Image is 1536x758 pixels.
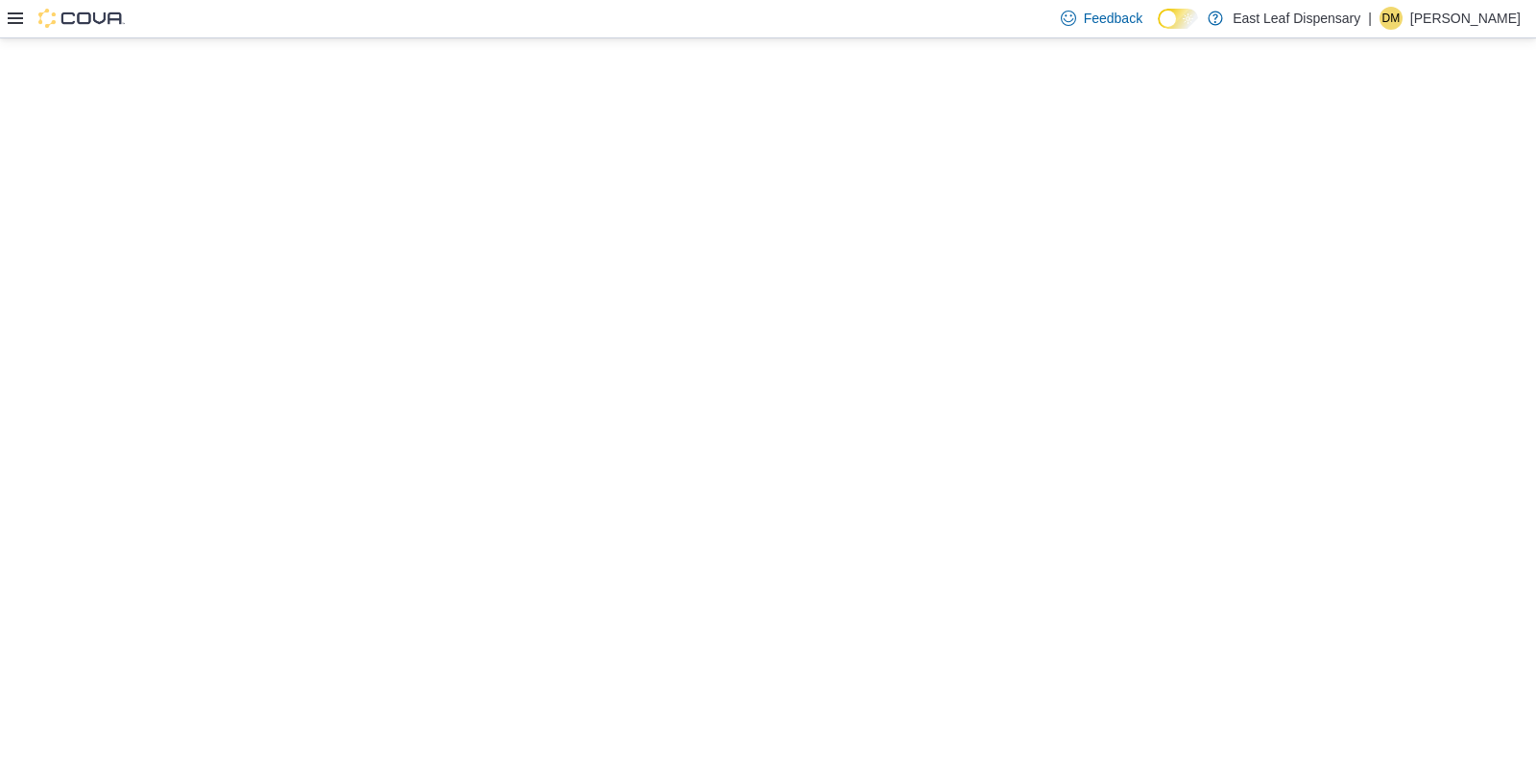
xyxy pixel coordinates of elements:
[1158,29,1159,30] span: Dark Mode
[1233,7,1360,30] p: East Leaf Dispensary
[38,9,125,28] img: Cova
[1382,7,1401,30] span: DM
[1380,7,1403,30] div: Danielle Miller
[1084,9,1142,28] span: Feedback
[1410,7,1521,30] p: [PERSON_NAME]
[1158,9,1198,29] input: Dark Mode
[1368,7,1372,30] p: |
